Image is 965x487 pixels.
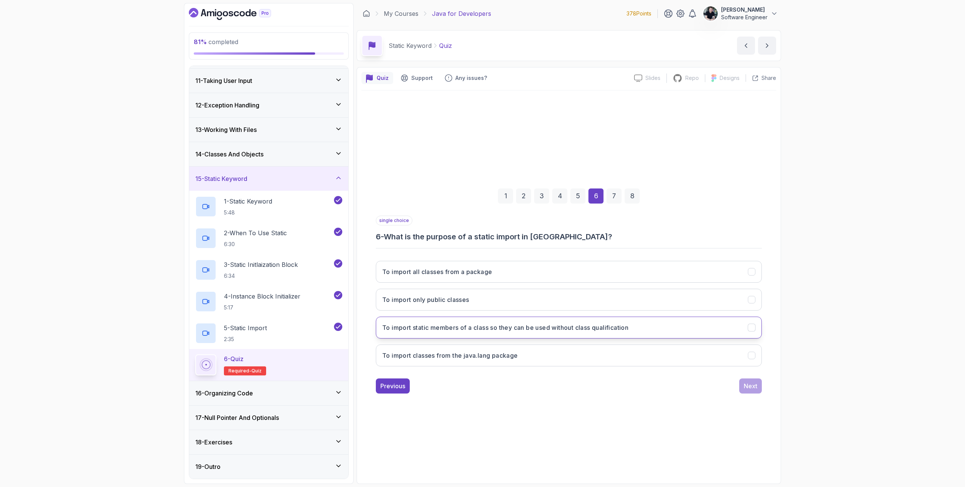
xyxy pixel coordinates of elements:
span: 81 % [194,38,207,46]
button: next content [758,37,776,55]
button: 17-Null Pointer And Optionals [189,406,348,430]
h3: 17 - Null Pointer And Optionals [195,413,279,422]
div: 7 [607,188,622,204]
button: 19-Outro [189,455,348,479]
button: 16-Organizing Code [189,381,348,405]
p: 2 - When To Use Static [224,228,287,237]
button: 3-Static Initlaization Block6:34 [195,259,342,280]
button: 13-Working With Files [189,118,348,142]
p: 6:34 [224,272,298,280]
h3: 18 - Exercises [195,438,232,447]
button: user profile image[PERSON_NAME]Software Engineer [703,6,778,21]
h3: 19 - Outro [195,462,221,471]
span: completed [194,38,238,46]
p: 6 - Quiz [224,354,244,363]
div: 5 [570,188,585,204]
h3: 11 - Taking User Input [195,76,252,85]
p: Slides [645,74,660,82]
button: quiz button [361,72,393,84]
div: Next [744,381,757,391]
div: 4 [552,188,567,204]
p: Software Engineer [721,14,767,21]
p: Repo [685,74,699,82]
p: 3 - Static Initlaization Block [224,260,298,269]
button: To import static members of a class so they can be used without class qualification [376,317,762,338]
h3: To import all classes from a package [382,267,492,276]
div: 6 [588,188,604,204]
button: To import only public classes [376,289,762,311]
p: 4 - Instance Block Initializer [224,292,300,301]
a: Dashboard [189,8,288,20]
span: quiz [251,368,262,374]
button: Feedback button [440,72,492,84]
div: 3 [534,188,549,204]
h3: 15 - Static Keyword [195,174,247,183]
h3: 13 - Working With Files [195,125,257,134]
h3: 12 - Exception Handling [195,101,259,110]
p: Quiz [439,41,452,50]
a: My Courses [384,9,418,18]
h3: 14 - Classes And Objects [195,150,263,159]
p: Designs [720,74,740,82]
div: Previous [380,381,405,391]
p: Static Keyword [389,41,432,50]
button: 5-Static Import2:35 [195,323,342,344]
button: Support button [396,72,437,84]
p: Quiz [377,74,389,82]
button: 2-When To Use Static6:30 [195,228,342,249]
button: To import all classes from a package [376,261,762,283]
p: 6:30 [224,240,287,248]
button: previous content [737,37,755,55]
p: Java for Developers [432,9,491,18]
div: 8 [625,188,640,204]
h3: To import static members of a class so they can be used without class qualification [382,323,628,332]
p: [PERSON_NAME] [721,6,767,14]
button: 4-Instance Block Initializer5:17 [195,291,342,312]
p: Support [411,74,433,82]
p: 5:48 [224,209,272,216]
p: 2:35 [224,335,267,343]
p: 1 - Static Keyword [224,197,272,206]
button: 15-Static Keyword [189,167,348,191]
button: 6-QuizRequired-quiz [195,354,342,375]
img: user profile image [703,6,718,21]
div: 1 [498,188,513,204]
h3: 16 - Organizing Code [195,389,253,398]
button: 1-Static Keyword5:48 [195,196,342,217]
button: 14-Classes And Objects [189,142,348,166]
p: 5 - Static Import [224,323,267,332]
button: 18-Exercises [189,430,348,454]
h3: To import only public classes [382,295,469,304]
a: Dashboard [363,10,370,17]
button: Share [746,74,776,82]
p: single choice [376,216,412,225]
button: 12-Exception Handling [189,93,348,117]
div: 2 [516,188,531,204]
p: 378 Points [626,10,651,17]
button: Next [739,378,762,394]
button: Previous [376,378,410,394]
button: To import classes from the java.lang package [376,345,762,366]
button: 11-Taking User Input [189,69,348,93]
h3: 6 - What is the purpose of a static import in [GEOGRAPHIC_DATA]? [376,231,762,242]
p: Any issues? [455,74,487,82]
h3: To import classes from the java.lang package [382,351,518,360]
span: Required- [228,368,251,374]
p: Share [761,74,776,82]
p: 5:17 [224,304,300,311]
